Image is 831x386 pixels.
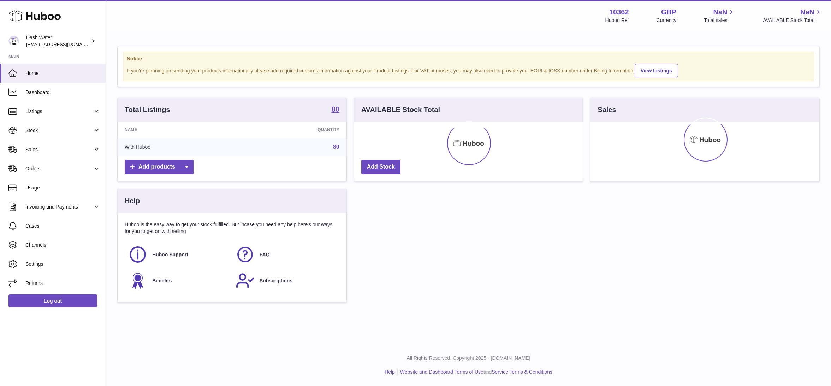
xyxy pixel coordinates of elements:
a: Help [385,369,395,375]
a: Log out [8,294,97,307]
span: Usage [25,185,100,191]
a: 80 [331,106,339,114]
span: AVAILABLE Stock Total [763,17,823,24]
strong: GBP [661,7,676,17]
span: NaN [713,7,727,17]
th: Name [118,122,238,138]
strong: Notice [127,55,810,62]
span: Stock [25,127,93,134]
span: Returns [25,280,100,287]
td: With Huboo [118,138,238,156]
strong: 10362 [609,7,629,17]
p: Huboo is the easy way to get your stock fulfilled. But incase you need any help here's our ways f... [125,221,339,235]
a: Website and Dashboard Terms of Use [400,369,483,375]
a: FAQ [236,245,336,264]
a: Benefits [128,271,228,290]
strong: 80 [331,106,339,113]
span: Dashboard [25,89,100,96]
a: Subscriptions [236,271,336,290]
span: Huboo Support [152,251,188,258]
div: If you're planning on sending your products internationally please add required customs informati... [127,63,810,77]
span: Total sales [704,17,735,24]
a: NaN Total sales [704,7,735,24]
span: Home [25,70,100,77]
a: Add Stock [361,160,400,174]
p: All Rights Reserved. Copyright 2025 - [DOMAIN_NAME] [112,355,825,362]
span: FAQ [260,251,270,258]
span: Subscriptions [260,277,292,284]
span: [EMAIL_ADDRESS][DOMAIN_NAME] [26,41,104,47]
span: NaN [800,7,814,17]
span: Invoicing and Payments [25,204,93,210]
div: Huboo Ref [605,17,629,24]
span: Channels [25,242,100,248]
h3: Sales [598,105,616,115]
span: Sales [25,146,93,153]
a: 80 [333,144,339,150]
th: Quantity [238,122,346,138]
span: Cases [25,223,100,229]
h3: Help [125,196,140,206]
h3: AVAILABLE Stock Total [361,105,440,115]
a: Huboo Support [128,245,228,264]
a: Service Terms & Conditions [492,369,552,375]
li: and [398,369,552,375]
img: bea@dash-water.com [8,36,19,46]
div: Currency [657,17,677,24]
a: Add products [125,160,194,174]
span: Benefits [152,277,172,284]
div: Dash Water [26,34,90,48]
a: NaN AVAILABLE Stock Total [763,7,823,24]
span: Listings [25,108,93,115]
span: Settings [25,261,100,268]
a: View Listings [635,64,678,77]
h3: Total Listings [125,105,170,115]
span: Orders [25,165,93,172]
